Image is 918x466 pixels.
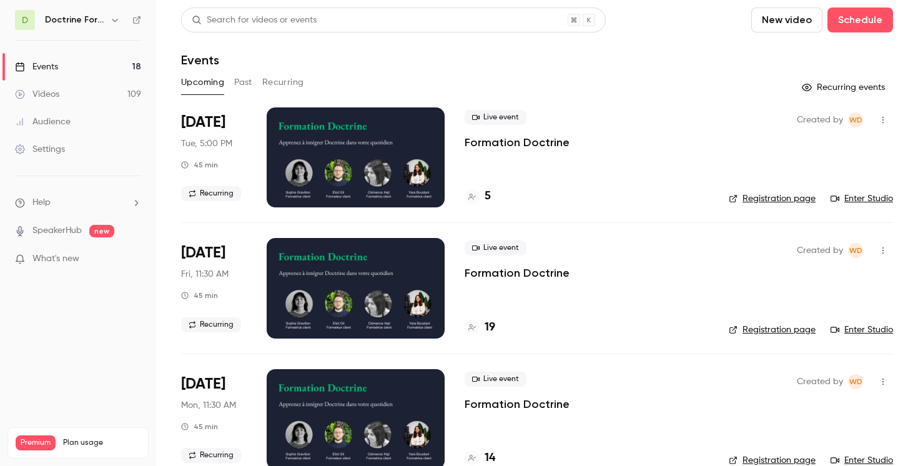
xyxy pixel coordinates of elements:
[181,72,224,92] button: Upcoming
[16,435,56,450] span: Premium
[848,374,863,389] span: Webinar Doctrine
[797,243,843,258] span: Created by
[797,374,843,389] span: Created by
[465,319,495,336] a: 19
[181,112,225,132] span: [DATE]
[15,116,71,128] div: Audience
[126,254,141,265] iframe: Noticeable Trigger
[15,143,65,156] div: Settings
[465,135,570,150] a: Formation Doctrine
[465,372,526,387] span: Live event
[32,224,82,237] a: SpeakerHub
[262,72,304,92] button: Recurring
[22,14,28,27] span: D
[45,14,105,26] h6: Doctrine Formation Avocats
[181,243,225,263] span: [DATE]
[751,7,822,32] button: New video
[849,243,862,258] span: WD
[32,196,51,209] span: Help
[181,52,219,67] h1: Events
[465,188,491,205] a: 5
[192,14,317,27] div: Search for videos or events
[485,319,495,336] h4: 19
[15,88,59,101] div: Videos
[849,112,862,127] span: WD
[831,324,893,336] a: Enter Studio
[465,397,570,412] a: Formation Doctrine
[181,399,236,412] span: Mon, 11:30 AM
[181,107,247,207] div: Oct 7 Tue, 5:00 PM (Europe/Paris)
[465,240,526,255] span: Live event
[181,160,218,170] div: 45 min
[729,324,816,336] a: Registration page
[234,72,252,92] button: Past
[15,61,58,73] div: Events
[181,422,218,432] div: 45 min
[848,112,863,127] span: Webinar Doctrine
[89,225,114,237] span: new
[181,137,232,150] span: Tue, 5:00 PM
[63,438,141,448] span: Plan usage
[465,110,526,125] span: Live event
[181,186,241,201] span: Recurring
[15,196,141,209] li: help-dropdown-opener
[848,243,863,258] span: Webinar Doctrine
[831,192,893,205] a: Enter Studio
[181,317,241,332] span: Recurring
[849,374,862,389] span: WD
[181,290,218,300] div: 45 min
[729,192,816,205] a: Registration page
[465,265,570,280] a: Formation Doctrine
[181,268,229,280] span: Fri, 11:30 AM
[485,188,491,205] h4: 5
[827,7,893,32] button: Schedule
[796,77,893,97] button: Recurring events
[32,252,79,265] span: What's new
[181,448,241,463] span: Recurring
[797,112,843,127] span: Created by
[181,374,225,394] span: [DATE]
[181,238,247,338] div: Oct 10 Fri, 11:30 AM (Europe/Paris)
